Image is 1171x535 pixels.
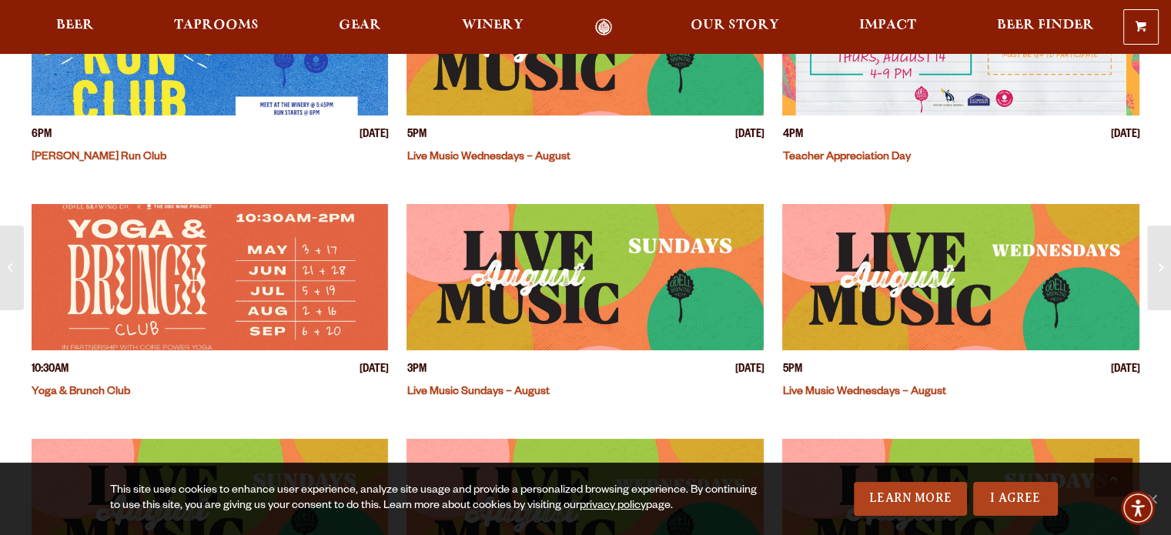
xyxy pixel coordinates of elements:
[854,482,967,516] a: Learn More
[359,363,388,379] span: [DATE]
[681,18,789,36] a: Our Story
[407,152,570,164] a: Live Music Wednesdays – August
[32,128,52,144] span: 6PM
[1110,363,1139,379] span: [DATE]
[32,152,166,164] a: [PERSON_NAME] Run Club
[580,500,646,513] a: privacy policy
[782,386,945,399] a: Live Music Wednesdays – August
[996,19,1093,32] span: Beer Finder
[782,128,802,144] span: 4PM
[849,18,926,36] a: Impact
[462,19,524,32] span: Winery
[782,152,910,164] a: Teacher Appreciation Day
[56,19,94,32] span: Beer
[407,204,764,350] a: View event details
[407,128,426,144] span: 5PM
[1110,128,1139,144] span: [DATE]
[1094,458,1133,497] a: Scroll to top
[734,128,764,144] span: [DATE]
[973,482,1058,516] a: I Agree
[174,19,259,32] span: Taprooms
[575,18,633,36] a: Odell Home
[164,18,269,36] a: Taprooms
[32,363,69,379] span: 10:30AM
[691,19,779,32] span: Our Story
[359,128,388,144] span: [DATE]
[32,204,389,350] a: View event details
[782,204,1139,350] a: View event details
[46,18,104,36] a: Beer
[734,363,764,379] span: [DATE]
[782,363,801,379] span: 5PM
[986,18,1103,36] a: Beer Finder
[407,363,426,379] span: 3PM
[329,18,391,36] a: Gear
[407,386,549,399] a: Live Music Sundays – August
[1121,491,1155,525] div: Accessibility Menu
[110,483,767,514] div: This site uses cookies to enhance user experience, analyze site usage and provide a personalized ...
[32,386,130,399] a: Yoga & Brunch Club
[859,19,916,32] span: Impact
[339,19,381,32] span: Gear
[452,18,534,36] a: Winery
